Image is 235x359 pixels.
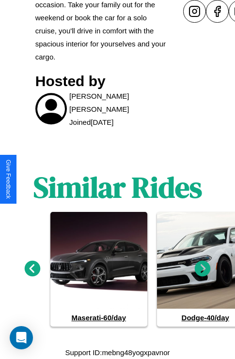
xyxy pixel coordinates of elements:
[69,116,113,129] p: Joined [DATE]
[50,212,147,327] a: Maserati-60/day
[33,167,202,207] h1: Similar Rides
[5,160,12,199] div: Give Feedback
[10,326,33,349] div: Open Intercom Messenger
[35,73,169,90] h3: Hosted by
[50,309,147,327] h4: Maserati - 60 /day
[65,346,170,359] p: Support ID: mebng48yogxpavnor
[69,90,169,116] p: [PERSON_NAME] [PERSON_NAME]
